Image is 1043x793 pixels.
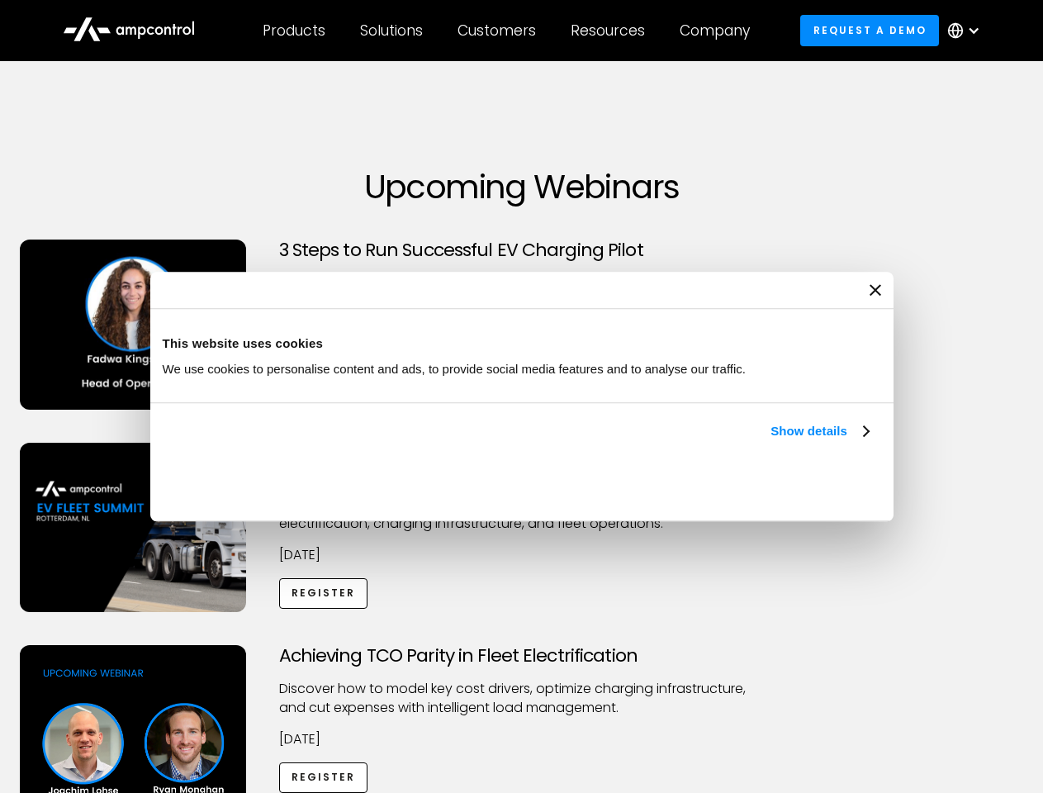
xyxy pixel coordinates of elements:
[571,21,645,40] div: Resources
[680,21,750,40] div: Company
[263,21,325,40] div: Products
[360,21,423,40] div: Solutions
[770,421,868,441] a: Show details
[163,334,881,354] div: This website uses cookies
[279,240,765,261] h3: 3 Steps to Run Successful EV Charging Pilot
[638,460,875,508] button: Okay
[279,578,368,609] a: Register
[800,15,939,45] a: Request a demo
[279,680,765,717] p: Discover how to model key cost drivers, optimize charging infrastructure, and cut expenses with i...
[457,21,536,40] div: Customers
[279,645,765,667] h3: Achieving TCO Parity in Fleet Electrification
[20,167,1024,207] h1: Upcoming Webinars
[279,546,765,564] p: [DATE]
[279,730,765,748] p: [DATE]
[870,284,881,296] button: Close banner
[279,762,368,793] a: Register
[163,362,747,376] span: We use cookies to personalise content and ads, to provide social media features and to analyse ou...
